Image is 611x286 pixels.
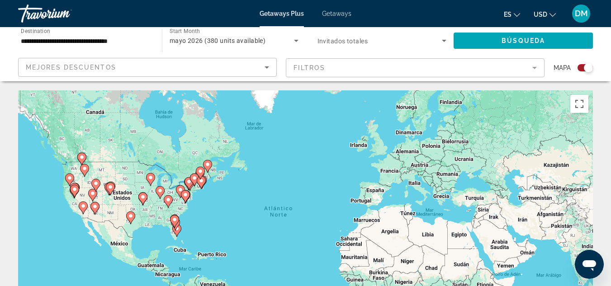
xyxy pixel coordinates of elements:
button: Cambiar a la vista en pantalla completa [570,95,588,113]
button: User Menu [569,4,593,23]
span: Mapa [554,61,571,74]
span: mayo 2026 (380 units available) [170,37,266,44]
mat-select: Sort by [26,62,269,73]
span: USD [534,11,547,18]
span: Start Month [170,28,200,34]
span: DM [575,9,588,18]
span: es [504,11,512,18]
button: Change language [504,8,520,21]
span: Búsqueda [502,37,545,44]
button: Filter [286,58,545,78]
span: Invitados totales [317,38,368,45]
span: Destination [21,28,50,34]
a: Getaways [322,10,351,17]
span: Mejores descuentos [26,64,116,71]
button: Change currency [534,8,556,21]
iframe: Botón para iniciar la ventana de mensajería [575,250,604,279]
a: Travorium [18,2,109,25]
a: Getaways Plus [260,10,304,17]
button: Búsqueda [454,33,593,49]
